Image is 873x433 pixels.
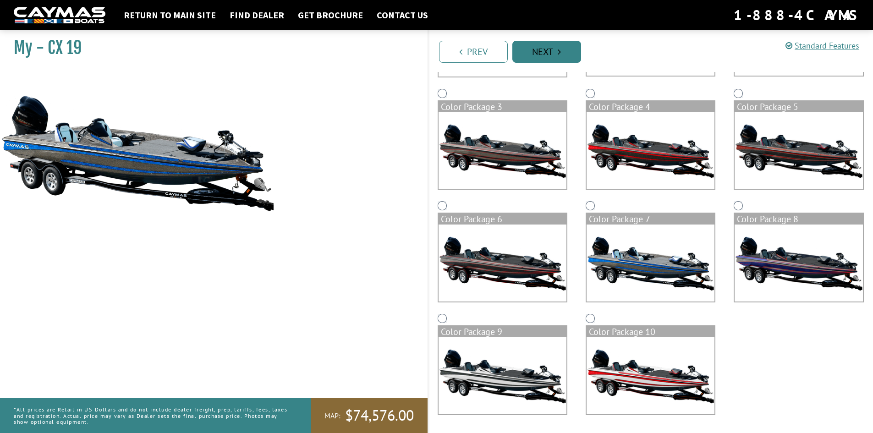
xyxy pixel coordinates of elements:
div: Color Package 5 [735,101,862,112]
a: Contact Us [372,9,433,21]
div: 1-888-4CAYMAS [734,5,859,25]
div: Color Package 6 [439,214,566,225]
a: Find Dealer [225,9,289,21]
p: *All prices are Retail in US Dollars and do not include dealer freight, prep, tariffs, fees, taxe... [14,402,290,429]
span: MAP: [324,411,340,421]
img: color_package_310.png [439,337,566,414]
div: Color Package 7 [587,214,714,225]
img: color_package_308.png [587,225,714,301]
img: color_package_306.png [735,112,862,189]
img: color_package_305.png [587,112,714,189]
a: Prev [439,41,508,63]
img: color_package_304.png [439,112,566,189]
a: Get Brochure [293,9,368,21]
div: Color Package 8 [735,214,862,225]
div: Color Package 4 [587,101,714,112]
a: Standard Features [785,40,859,51]
a: Return to main site [119,9,220,21]
a: MAP:$74,576.00 [311,398,428,433]
div: Color Package 9 [439,326,566,337]
img: color_package_307.png [439,225,566,301]
div: Color Package 3 [439,101,566,112]
h1: My - CX 19 [14,38,405,58]
div: Color Package 10 [587,326,714,337]
span: $74,576.00 [345,406,414,425]
a: Next [512,41,581,63]
img: color_package_311.png [587,337,714,414]
img: color_package_309.png [735,225,862,301]
img: white-logo-c9c8dbefe5ff5ceceb0f0178aa75bf4bb51f6bca0971e226c86eb53dfe498488.png [14,7,105,24]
